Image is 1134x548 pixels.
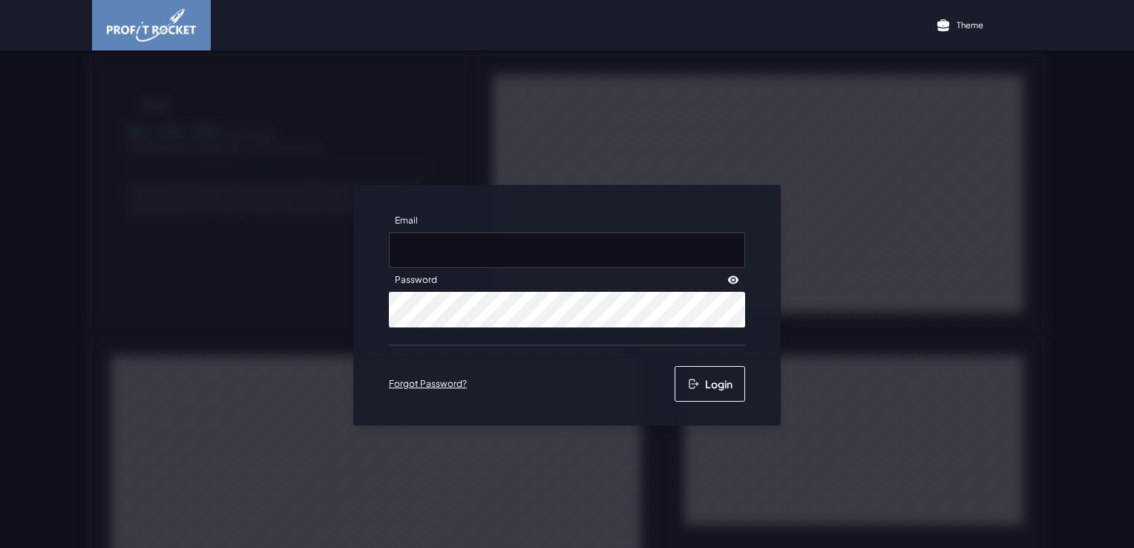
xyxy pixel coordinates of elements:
[389,209,424,232] label: Email
[389,378,467,390] a: Forgot Password?
[957,19,983,30] p: Theme
[107,9,196,42] img: image
[675,366,745,402] button: Login
[389,268,443,292] label: Password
